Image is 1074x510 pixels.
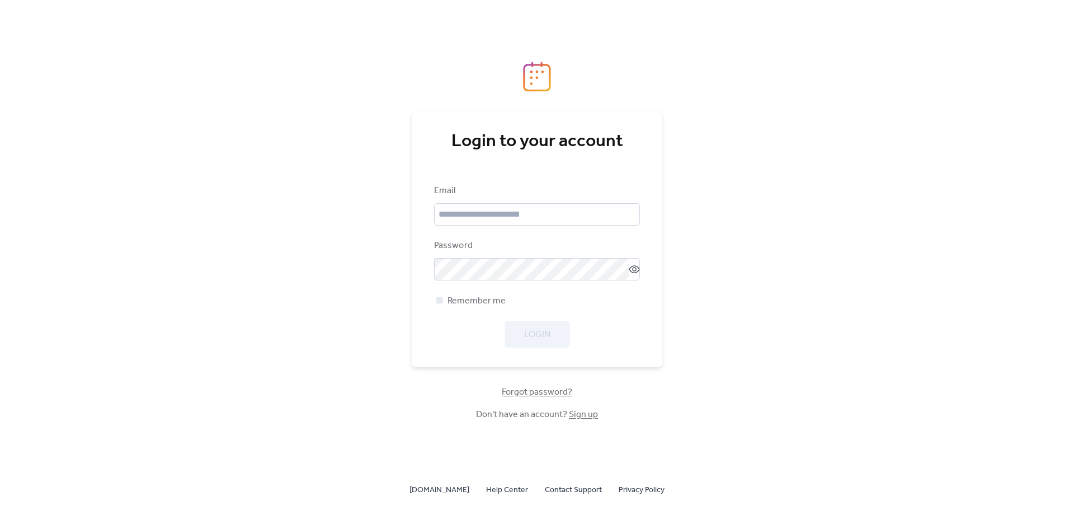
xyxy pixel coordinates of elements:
span: Help Center [486,484,528,497]
div: Login to your account [434,130,640,153]
span: Privacy Policy [619,484,665,497]
div: Email [434,184,638,198]
a: [DOMAIN_NAME] [409,483,469,497]
a: Sign up [569,406,598,423]
span: Forgot password? [502,386,572,399]
span: [DOMAIN_NAME] [409,484,469,497]
a: Contact Support [545,483,602,497]
span: Remember me [447,294,506,308]
span: Contact Support [545,484,602,497]
div: Password [434,239,638,252]
a: Privacy Policy [619,483,665,497]
span: Don't have an account? [476,408,598,422]
a: Help Center [486,483,528,497]
img: logo [523,62,551,92]
a: Forgot password? [502,389,572,395]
